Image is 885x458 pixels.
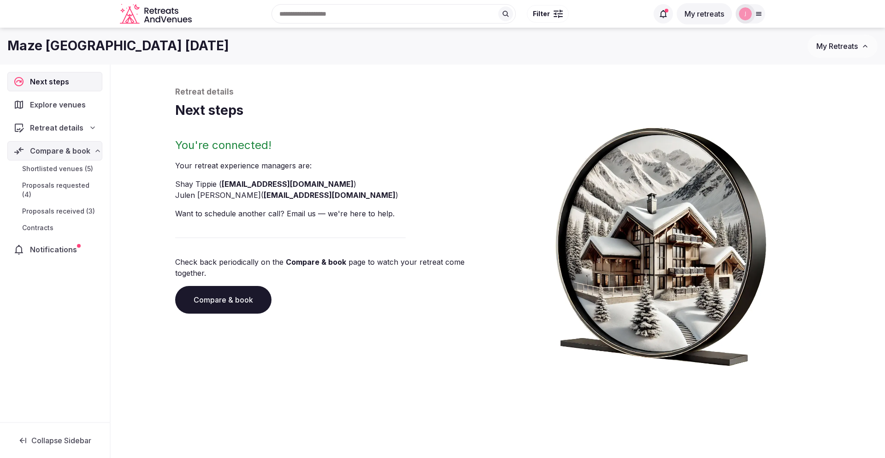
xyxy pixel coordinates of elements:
span: Proposals received (3) [22,207,95,216]
p: Retreat details [175,87,820,98]
span: Collapse Sidebar [31,436,91,445]
p: Your retreat experience manager s are : [175,160,494,171]
span: Contracts [22,223,53,232]
p: Check back periodically on the page to watch your retreat come together. [175,256,494,279]
a: [EMAIL_ADDRESS][DOMAIN_NAME] [264,190,395,200]
a: Proposals received (3) [7,205,102,218]
a: Notifications [7,240,102,259]
span: My Retreats [816,42,858,51]
a: Proposals requested (4) [7,179,102,201]
a: [EMAIL_ADDRESS][DOMAIN_NAME] [222,179,354,189]
a: Shortlisted venues (5) [7,162,102,175]
h1: Next steps [175,101,820,119]
a: Compare & book [286,257,346,267]
a: Next steps [7,72,102,91]
button: Collapse Sidebar [7,430,102,451]
button: Filter [527,5,569,23]
a: My retreats [677,9,732,18]
h1: Maze [GEOGRAPHIC_DATA] [DATE] [7,37,229,55]
li: Julen [PERSON_NAME] ( ) [175,190,494,201]
svg: Retreats and Venues company logo [120,4,194,24]
h2: You're connected! [175,138,494,153]
span: Filter [533,9,550,18]
span: Proposals requested (4) [22,181,99,199]
button: My Retreats [808,35,878,58]
span: Compare & book [30,145,90,156]
span: Next steps [30,76,73,87]
img: Winter chalet retreat in picture frame [538,119,784,366]
button: My retreats [677,3,732,24]
a: Contracts [7,221,102,234]
span: Shortlisted venues (5) [22,164,93,173]
a: Compare & book [175,286,271,314]
a: Explore venues [7,95,102,114]
span: Explore venues [30,99,89,110]
li: Shay Tippie ( ) [175,178,494,190]
span: Retreat details [30,122,83,133]
img: jolynn.hall [739,7,752,20]
a: Visit the homepage [120,4,194,24]
span: Notifications [30,244,81,255]
p: Want to schedule another call? Email us — we're here to help. [175,208,494,219]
